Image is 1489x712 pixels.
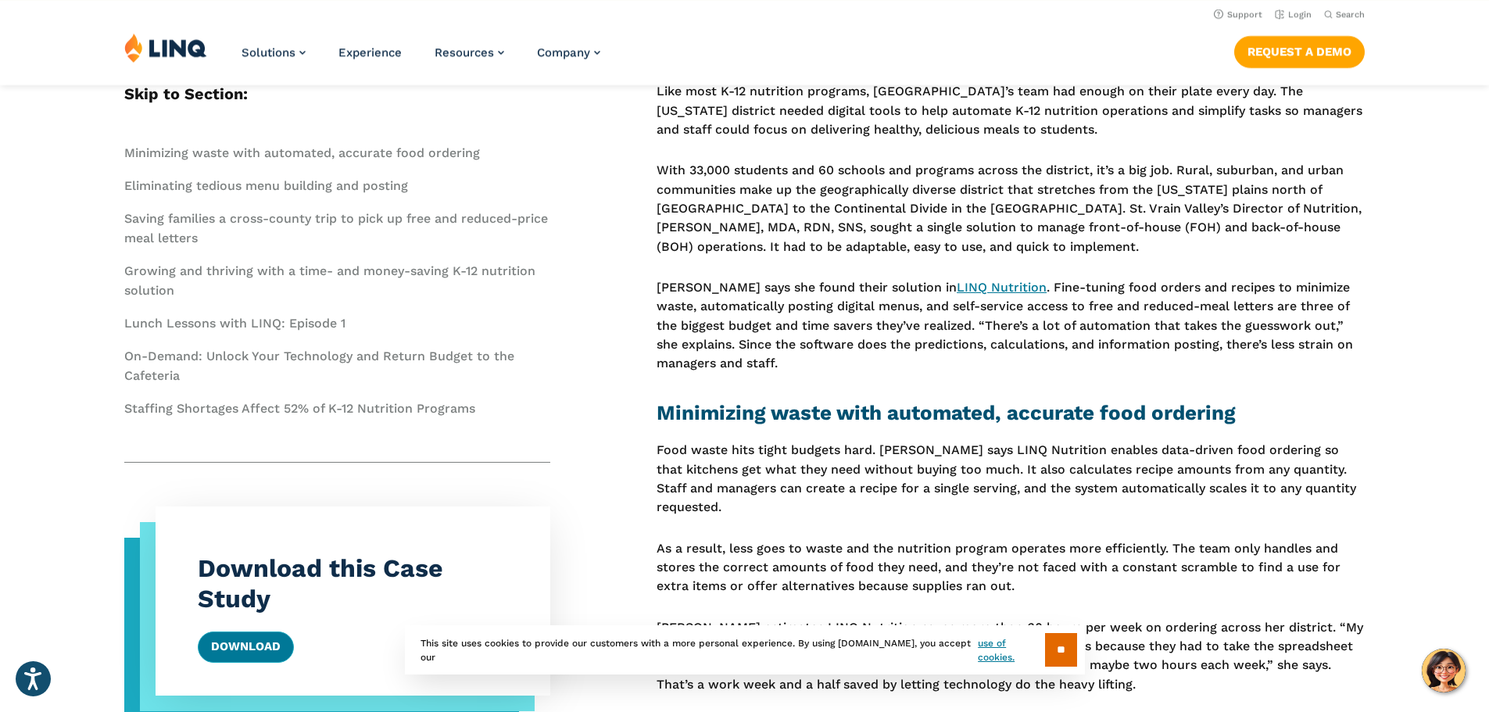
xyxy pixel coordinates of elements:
[1336,9,1365,20] span: Search
[124,33,207,63] img: LINQ | K‑12 Software
[1234,33,1365,67] nav: Button Navigation
[657,161,1365,256] p: With 33,000 students and 60 schools and programs across the district, it’s a big job. Rural, subu...
[537,45,590,59] span: Company
[957,280,1047,295] a: LINQ Nutrition
[435,45,504,59] a: Resources
[198,553,508,614] h6: Download this Case Study
[124,211,548,246] a: Saving families a cross-county trip to pick up free and reduced-price meal letters
[657,82,1365,139] p: Like most K-12 nutrition programs, [GEOGRAPHIC_DATA]’s team had enough on their plate every day. ...
[1422,649,1466,692] button: Hello, have a question? Let’s chat.
[124,178,408,193] a: Eliminating tedious menu building and posting
[537,45,600,59] a: Company
[124,82,550,106] h5: Skip to Section:
[657,399,1365,428] h2: Minimizing waste with automated, accurate food ordering
[657,539,1365,596] p: As a result, less goes to waste and the nutrition program operates more efficiently. The team onl...
[242,45,295,59] span: Solutions
[338,45,402,59] a: Experience
[124,145,480,160] a: Minimizing waste with automated, accurate food ordering
[435,45,494,59] span: Resources
[1234,36,1365,67] a: Request a Demo
[978,636,1044,664] a: use of cookies.
[124,349,514,384] a: On-Demand: Unlock Your Technology and Return Budget to the Cafeteria
[1275,9,1312,20] a: Login
[242,33,600,84] nav: Primary Navigation
[198,631,294,663] a: Download
[242,45,306,59] a: Solutions
[124,263,535,299] a: Growing and thriving with a time- and money-saving K-12 nutrition solution
[657,278,1365,374] p: [PERSON_NAME] says she found their solution in . Fine-tuning food orders and recipes to minimize ...
[1214,9,1262,20] a: Support
[657,441,1365,517] p: Food waste hits tight budgets hard. [PERSON_NAME] says LINQ Nutrition enables data-driven food or...
[124,401,475,416] a: Staffing Shortages Affect 52% of K-12 Nutrition Programs
[405,625,1085,674] div: This site uses cookies to provide our customers with a more personal experience. By using [DOMAIN...
[1324,9,1365,20] button: Open Search Bar
[657,618,1365,694] p: [PERSON_NAME] estimates LINQ Nutrition saves more than 60 hours per week on ordering across her d...
[124,316,345,331] a: Lunch Lessons with LINQ: Episode 1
